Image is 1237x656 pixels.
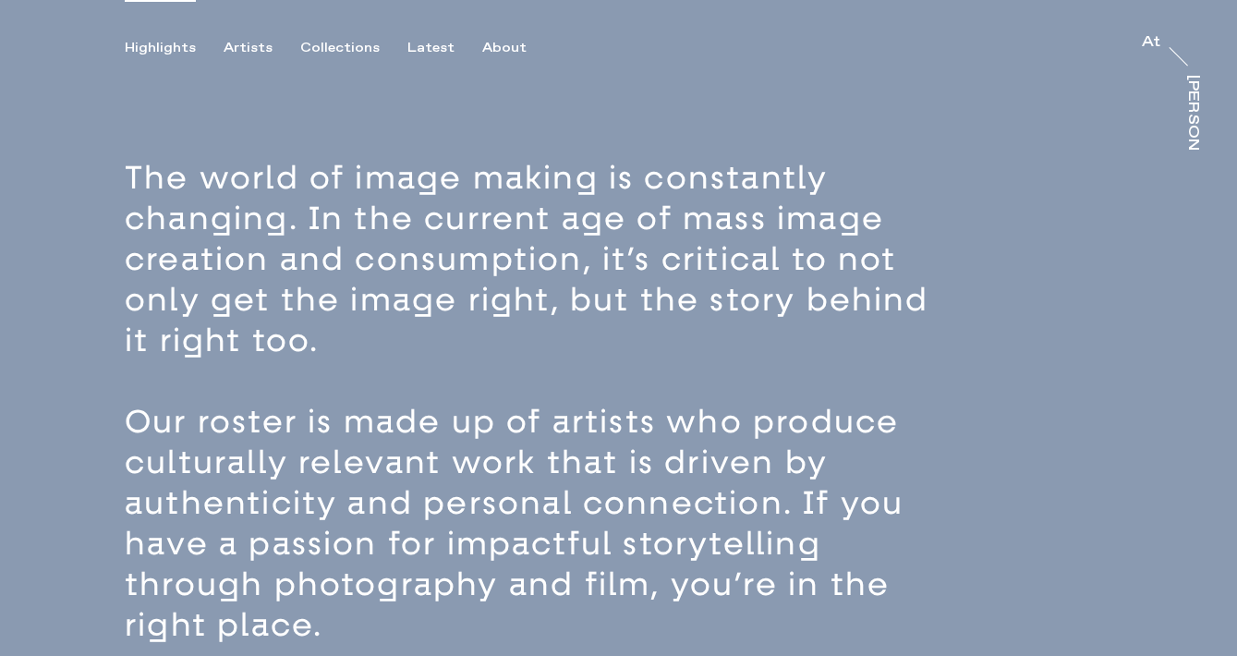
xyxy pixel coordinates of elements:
div: Artists [224,40,273,56]
a: [PERSON_NAME] [1182,75,1200,151]
p: Our roster is made up of artists who produce culturally relevant work that is driven by authentic... [125,402,966,646]
a: At [1142,35,1160,54]
p: The world of image making is constantly changing. In the current age of mass image creation and c... [125,158,966,361]
div: Highlights [125,40,196,56]
div: About [482,40,527,56]
div: [PERSON_NAME] [1185,75,1200,217]
button: About [482,40,554,56]
button: Latest [407,40,482,56]
div: Collections [300,40,380,56]
button: Collections [300,40,407,56]
button: Artists [224,40,300,56]
div: Latest [407,40,455,56]
button: Highlights [125,40,224,56]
